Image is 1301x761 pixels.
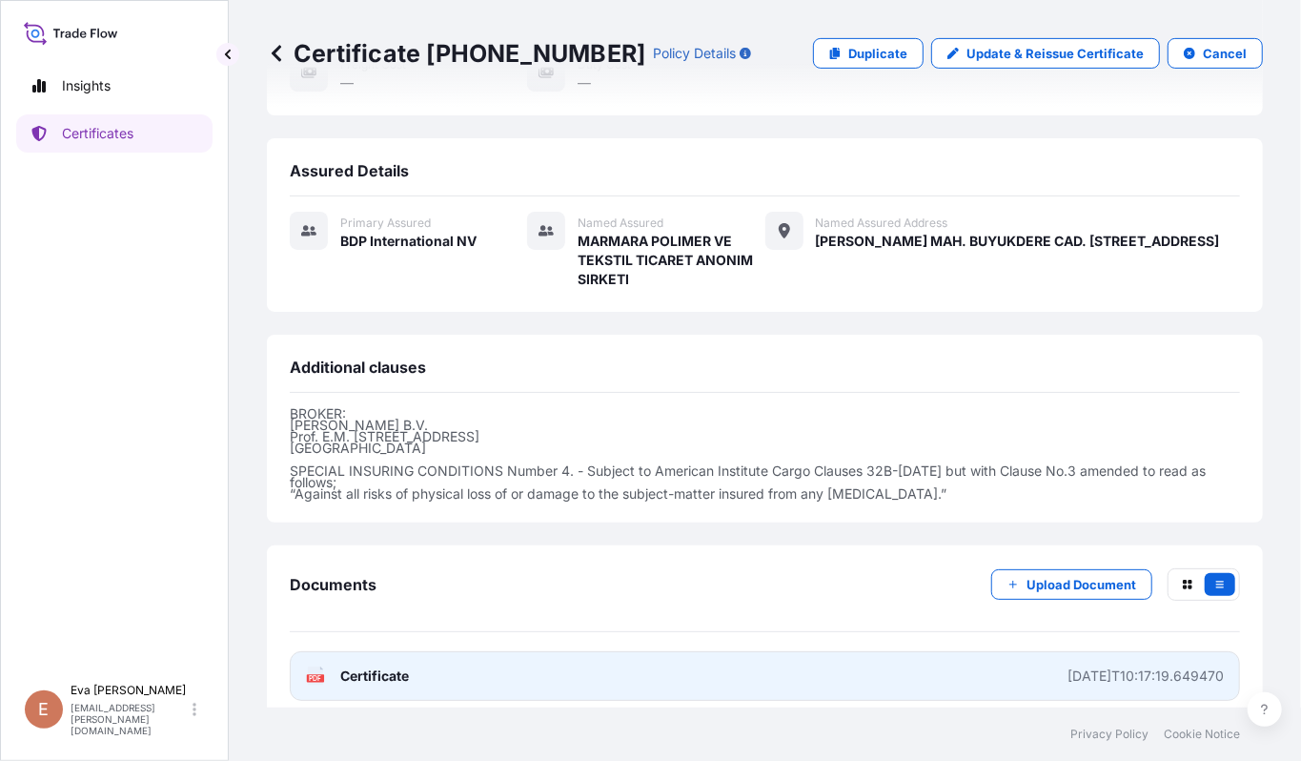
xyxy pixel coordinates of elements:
a: Duplicate [813,38,924,69]
span: Documents [290,575,376,594]
p: [EMAIL_ADDRESS][PERSON_NAME][DOMAIN_NAME] [71,702,189,736]
span: [PERSON_NAME] MAH. BUYUKDERE CAD. [STREET_ADDRESS] [816,232,1220,251]
span: Primary assured [340,216,431,231]
p: Update & Reissue Certificate [966,44,1144,63]
span: E [39,700,50,719]
span: Additional clauses [290,358,426,377]
p: Certificate [PHONE_NUMBER] [267,38,645,69]
a: PDFCertificate[DATE]T10:17:19.649470 [290,651,1240,701]
a: Cookie Notice [1164,727,1240,742]
p: Policy Details [653,44,736,63]
span: Certificate [340,667,409,686]
p: Upload Document [1027,575,1136,594]
button: Upload Document [991,569,1152,600]
p: Eva [PERSON_NAME] [71,683,189,698]
p: Duplicate [848,44,907,63]
a: Privacy Policy [1070,727,1149,742]
a: Insights [16,67,213,105]
button: Cancel [1168,38,1263,69]
span: Assured Details [290,161,409,180]
span: MARMARA POLIMER VE TEKSTIL TICARET ANONIM SIRKETI [578,232,764,289]
p: BROKER: [PERSON_NAME] B.V. Prof. E.M. [STREET_ADDRESS] [GEOGRAPHIC_DATA] SPECIAL INSURING CONDITI... [290,408,1240,500]
p: Certificates [62,124,133,143]
span: BDP International NV [340,232,477,251]
span: Named Assured [578,216,663,231]
span: Named Assured Address [816,216,948,231]
text: PDF [310,675,322,682]
p: Cancel [1203,44,1247,63]
a: Update & Reissue Certificate [931,38,1160,69]
a: Certificates [16,114,213,153]
p: Insights [62,76,111,95]
div: [DATE]T10:17:19.649470 [1067,667,1224,686]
